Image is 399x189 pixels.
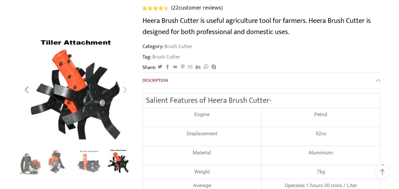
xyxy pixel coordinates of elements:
div: Material [146,149,258,157]
li: 1 / 8 [17,149,43,174]
a: Tiller Attachmnet [105,148,131,174]
div: Next slide [117,82,133,98]
span: 22 [173,3,178,13]
p: Petrol [265,111,377,118]
div: Rated 4.55 out of 5 [143,6,168,10]
h2: Salient Features of Heera Brush Cutter- [146,97,377,104]
a: (22customer reviews) [171,4,223,12]
p: Displacement [146,130,258,137]
span: Category: [143,43,192,50]
span: Tag: [143,53,381,61]
span: Rated out of 5 based on customer ratings [143,6,166,10]
div: Next slide [117,154,133,170]
span: Description [143,77,168,84]
p: Engine [146,111,258,118]
span: Share: [143,64,156,71]
li: 4 / 8 [105,149,131,174]
a: Brush Cutter [151,53,180,61]
div: Weight [146,168,258,176]
a: 4 [46,149,73,175]
a: Description [143,73,381,88]
img: Heera Brush Cutter [17,149,43,175]
p: 52cc [265,130,377,137]
li: 3 / 8 [76,149,102,174]
li: 2 / 8 [46,149,73,174]
span: Heera Brush Cutter is useful agriculture tool for farmers. Heera Brush Cutter is designed for bot... [143,15,371,38]
a: Brush Cutter [163,42,192,51]
div: 4 / 8 [18,31,133,145]
span: 22 [143,6,170,10]
p: Aluminium [265,149,377,157]
div: 7kg [265,168,377,176]
a: Weeder Ataachment [76,149,102,175]
div: Previous slide [19,82,35,98]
